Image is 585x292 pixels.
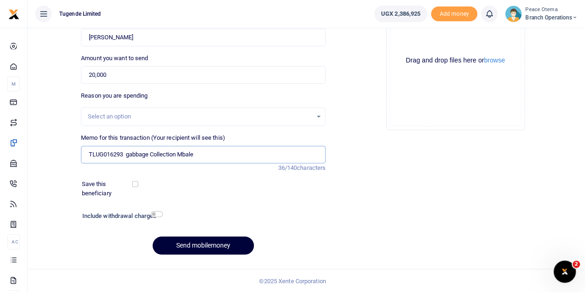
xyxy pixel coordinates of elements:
a: Add money [431,10,477,17]
label: Amount you want to send [81,54,148,63]
label: Reason you are spending [81,91,148,100]
input: Loading name... [81,29,326,46]
span: Tugende Limited [55,10,105,18]
img: profile-user [505,6,522,22]
div: Drag and drop files here or [390,56,521,65]
button: browse [484,57,505,63]
a: UGX 2,386,925 [374,6,427,22]
label: Save this beneficiary [82,180,134,198]
label: Memo for this transaction (Your recipient will see this) [81,133,225,143]
input: Enter extra information [81,146,326,163]
span: characters [297,164,326,171]
button: Send mobilemoney [153,236,254,255]
h6: Include withdrawal charges [82,212,159,220]
span: 2 [573,261,580,268]
small: Peace Otema [525,6,578,14]
span: 36/140 [278,164,297,171]
li: Toup your wallet [431,6,477,22]
input: UGX [81,66,326,84]
iframe: Intercom live chat [554,261,576,283]
span: UGX 2,386,925 [381,9,420,19]
span: Branch Operations [525,13,578,22]
a: logo-small logo-large logo-large [8,10,19,17]
span: Add money [431,6,477,22]
a: profile-user Peace Otema Branch Operations [505,6,578,22]
li: M [7,76,20,92]
li: Ac [7,234,20,249]
li: Wallet ballance [370,6,431,22]
img: logo-small [8,9,19,20]
div: Select an option [88,112,312,121]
